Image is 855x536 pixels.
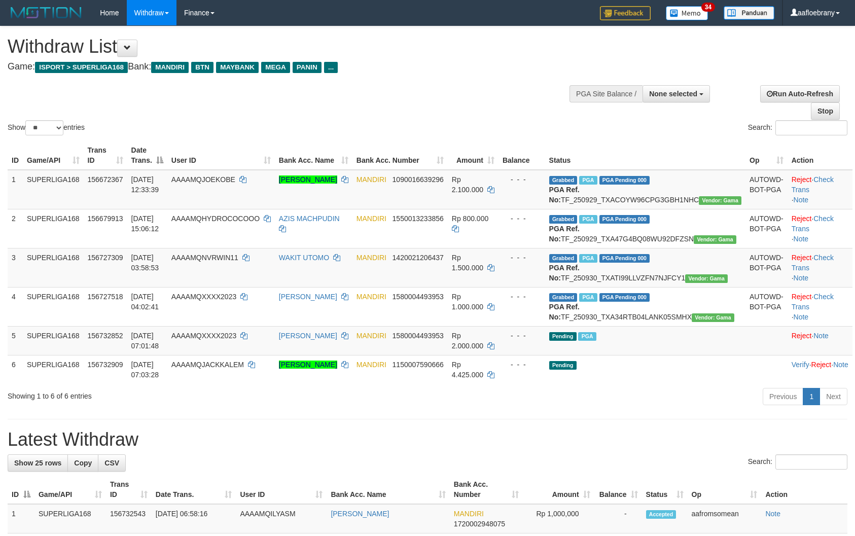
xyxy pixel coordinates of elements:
td: TF_250929_TXA47G4BQ08WU92DFZSN [545,209,745,248]
td: · · [788,287,852,326]
a: Reject [792,293,812,301]
a: Check Trans [792,293,834,311]
span: Pending [549,332,577,341]
td: AUTOWD-BOT-PGA [745,170,788,209]
th: Bank Acc. Name: activate to sort column ascending [327,475,449,504]
span: None selected [649,90,697,98]
td: SUPERLIGA168 [23,326,84,355]
td: · · [788,355,852,384]
span: AAAAMQJOEKOBE [171,175,235,184]
span: 156727309 [88,254,123,262]
button: None selected [643,85,710,102]
label: Search: [748,454,847,470]
span: Copy 1580004493953 to clipboard [393,293,444,301]
span: MANDIRI [357,254,386,262]
th: Game/API: activate to sort column ascending [34,475,106,504]
a: Reject [792,215,812,223]
th: Date Trans.: activate to sort column ascending [152,475,236,504]
td: 4 [8,287,23,326]
span: AAAAMQNVRWIN11 [171,254,238,262]
td: [DATE] 06:58:16 [152,504,236,533]
td: TF_250929_TXACOYW96CPG3GBH1NHC [545,170,745,209]
td: AUTOWD-BOT-PGA [745,209,788,248]
span: 156732909 [88,361,123,369]
span: Marked by aafsengchandara [579,176,597,185]
b: PGA Ref. No: [549,225,580,243]
span: PGA Pending [599,215,650,224]
span: Vendor URL: https://trx31.1velocity.biz [685,274,728,283]
span: MAYBANK [216,62,259,73]
th: ID [8,141,23,170]
span: MEGA [261,62,290,73]
td: · · [788,170,852,209]
span: Pending [549,361,577,370]
span: Grabbed [549,215,578,224]
a: Reject [811,361,832,369]
a: [PERSON_NAME] [331,510,389,518]
span: 156732852 [88,332,123,340]
b: PGA Ref. No: [549,303,580,321]
div: - - - [503,213,541,224]
span: Rp 1.000.000 [452,293,483,311]
div: - - - [503,174,541,185]
a: Reject [792,254,812,262]
a: Note [813,332,829,340]
td: SUPERLIGA168 [34,504,106,533]
td: SUPERLIGA168 [23,170,84,209]
span: MANDIRI [357,175,386,184]
span: Vendor URL: https://trx31.1velocity.biz [699,196,741,205]
td: TF_250930_TXATI99LLVZFN7NJFCY1 [545,248,745,287]
span: Marked by aafsengchandara [579,215,597,224]
a: Copy [67,454,98,472]
a: Check Trans [792,175,834,194]
td: · · [788,209,852,248]
span: 34 [701,3,715,12]
img: Button%20Memo.svg [666,6,708,20]
span: MANDIRI [151,62,189,73]
a: Check Trans [792,215,834,233]
b: PGA Ref. No: [549,264,580,282]
span: Copy 1720002948075 to clipboard [454,520,505,528]
td: · · [788,248,852,287]
td: 1 [8,170,23,209]
select: Showentries [25,120,63,135]
h1: Latest Withdraw [8,430,847,450]
th: User ID: activate to sort column ascending [167,141,275,170]
span: Rp 4.425.000 [452,361,483,379]
th: Bank Acc. Number: activate to sort column ascending [352,141,448,170]
a: [PERSON_NAME] [279,332,337,340]
span: Marked by aafromsomean [579,293,597,302]
span: Show 25 rows [14,459,61,467]
span: AAAAMQJACKKALEM [171,361,244,369]
th: Status [545,141,745,170]
span: PGA Pending [599,254,650,263]
span: ... [324,62,338,73]
span: [DATE] 15:06:12 [131,215,159,233]
a: Note [794,313,809,321]
span: [DATE] 04:02:41 [131,293,159,311]
span: MANDIRI [357,215,386,223]
a: Run Auto-Refresh [760,85,840,102]
td: TF_250930_TXA34RTB04LANK05SMHX [545,287,745,326]
span: PGA Pending [599,293,650,302]
th: Trans ID: activate to sort column ascending [106,475,152,504]
td: SUPERLIGA168 [23,209,84,248]
img: Feedback.jpg [600,6,651,20]
span: Rp 800.000 [452,215,488,223]
span: Copy 1550013233856 to clipboard [393,215,444,223]
a: AZIS MACHPUDIN [279,215,340,223]
a: WAKIT UTOMO [279,254,329,262]
th: Date Trans.: activate to sort column descending [127,141,167,170]
span: Copy 1580004493953 to clipboard [393,332,444,340]
td: AUTOWD-BOT-PGA [745,248,788,287]
span: MANDIRI [357,361,386,369]
span: MANDIRI [357,293,386,301]
a: 1 [803,388,820,405]
th: Game/API: activate to sort column ascending [23,141,84,170]
div: Showing 1 to 6 of 6 entries [8,387,349,401]
a: Note [794,274,809,282]
span: Copy 1420021206437 to clipboard [393,254,444,262]
th: Op: activate to sort column ascending [745,141,788,170]
td: AUTOWD-BOT-PGA [745,287,788,326]
td: 3 [8,248,23,287]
